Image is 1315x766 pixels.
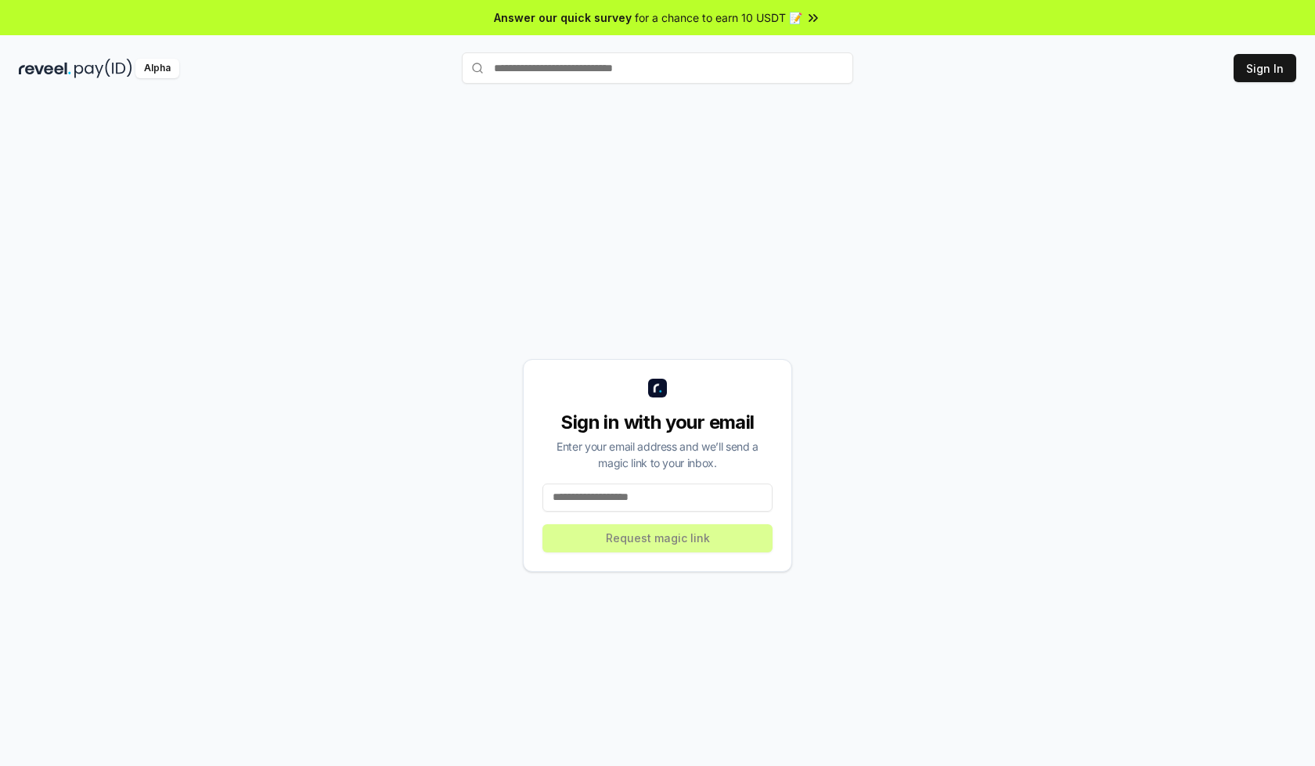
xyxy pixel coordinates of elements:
[1234,54,1296,82] button: Sign In
[542,410,773,435] div: Sign in with your email
[19,59,71,78] img: reveel_dark
[648,379,667,397] img: logo_small
[542,438,773,471] div: Enter your email address and we’ll send a magic link to your inbox.
[135,59,179,78] div: Alpha
[494,9,632,26] span: Answer our quick survey
[74,59,132,78] img: pay_id
[635,9,802,26] span: for a chance to earn 10 USDT 📝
